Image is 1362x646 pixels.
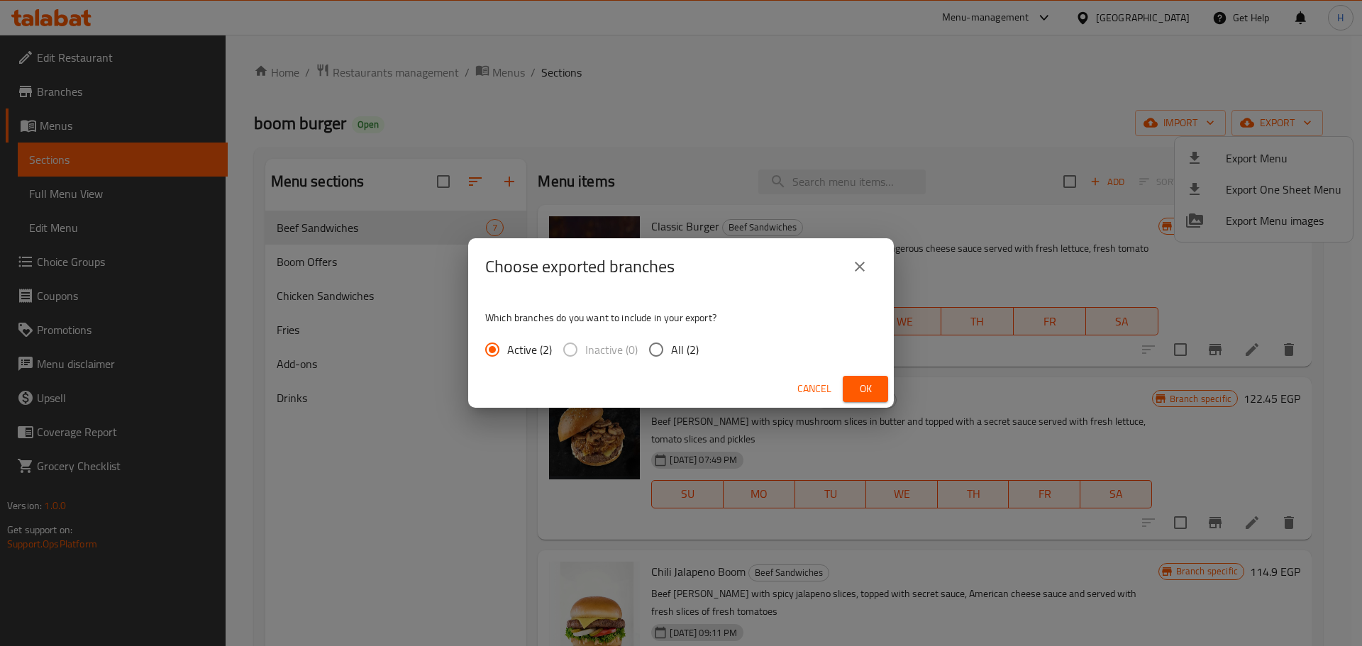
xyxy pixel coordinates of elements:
[671,341,699,358] span: All (2)
[507,341,552,358] span: Active (2)
[585,341,638,358] span: Inactive (0)
[792,376,837,402] button: Cancel
[485,255,675,278] h2: Choose exported branches
[843,376,888,402] button: Ok
[485,311,877,325] p: Which branches do you want to include in your export?
[843,250,877,284] button: close
[797,380,831,398] span: Cancel
[854,380,877,398] span: Ok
